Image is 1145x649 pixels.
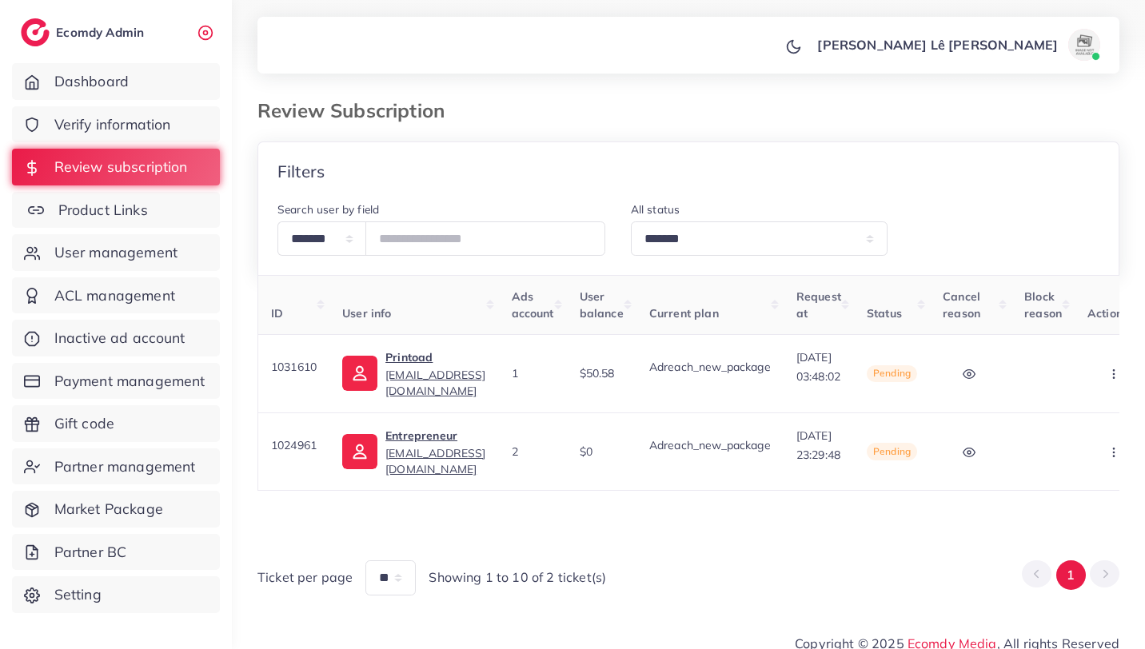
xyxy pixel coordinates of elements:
a: Printoad[EMAIL_ADDRESS][DOMAIN_NAME] [385,348,485,400]
span: Pending [867,443,917,460]
span: Request at [796,289,841,320]
a: Inactive ad account [12,320,220,356]
span: Current plan [649,306,719,321]
span: Product Links [58,200,148,221]
span: Gift code [54,413,114,434]
a: Partner BC [12,534,220,571]
p: [DATE] 03:48:02 [796,348,841,386]
a: logoEcomdy Admin [21,18,148,46]
ul: Pagination [1022,560,1119,590]
div: 2 [512,444,554,460]
h4: Filters [277,161,325,181]
span: Ticket per page [257,568,353,587]
span: [EMAIL_ADDRESS][DOMAIN_NAME] [385,446,485,476]
span: Verify information [54,114,171,135]
span: Dashboard [54,71,129,92]
p: 1024961 [271,436,317,455]
a: Product Links [12,192,220,229]
a: Review subscription [12,149,220,185]
span: User info [342,306,391,321]
span: Market Package [54,499,163,520]
button: Go to page 1 [1056,560,1086,590]
p: Entrepreneur [385,426,485,445]
p: 1031610 [271,357,317,376]
span: Partner management [54,456,196,477]
h3: Review Subscription [257,99,457,122]
span: Showing 1 to 10 of 2 ticket(s) [429,568,606,587]
span: Pending [867,365,917,383]
a: Payment management [12,363,220,400]
a: Partner management [12,448,220,485]
span: Ads account [512,289,554,320]
span: ACL management [54,285,175,306]
p: Adreach_new_package [649,357,771,376]
a: Gift code [12,405,220,442]
span: Block reason [1024,289,1062,320]
div: $50.58 [580,365,624,381]
span: Review subscription [54,157,188,177]
a: Setting [12,576,220,613]
a: Dashboard [12,63,220,100]
img: avatar [1068,29,1100,61]
p: Printoad [385,348,485,367]
span: [EMAIL_ADDRESS][DOMAIN_NAME] [385,368,485,398]
label: Search user by field [277,201,379,217]
a: Verify information [12,106,220,143]
a: ACL management [12,277,220,314]
span: ID [271,306,283,321]
img: logo [21,18,50,46]
span: User management [54,242,178,263]
h2: Ecomdy Admin [56,25,148,40]
span: Inactive ad account [54,328,186,348]
span: User balance [580,289,624,320]
div: $0 [580,444,624,460]
span: Payment management [54,371,205,392]
p: Adreach_new_package [649,436,771,455]
a: User management [12,234,220,271]
span: Status [867,306,902,321]
label: All status [631,201,680,217]
a: Entrepreneur[EMAIL_ADDRESS][DOMAIN_NAME] [385,426,485,478]
p: [PERSON_NAME] Lê [PERSON_NAME] [817,35,1058,54]
span: Actions [1087,306,1128,321]
a: Market Package [12,491,220,528]
img: ic-user-info.36bf1079.svg [342,434,377,469]
a: [PERSON_NAME] Lê [PERSON_NAME]avatar [808,29,1107,61]
img: ic-user-info.36bf1079.svg [342,356,377,391]
p: [DATE] 23:29:48 [796,426,841,464]
span: Cancel reason [943,289,980,320]
div: 1 [512,365,554,381]
span: Partner BC [54,542,127,563]
span: Setting [54,584,102,605]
